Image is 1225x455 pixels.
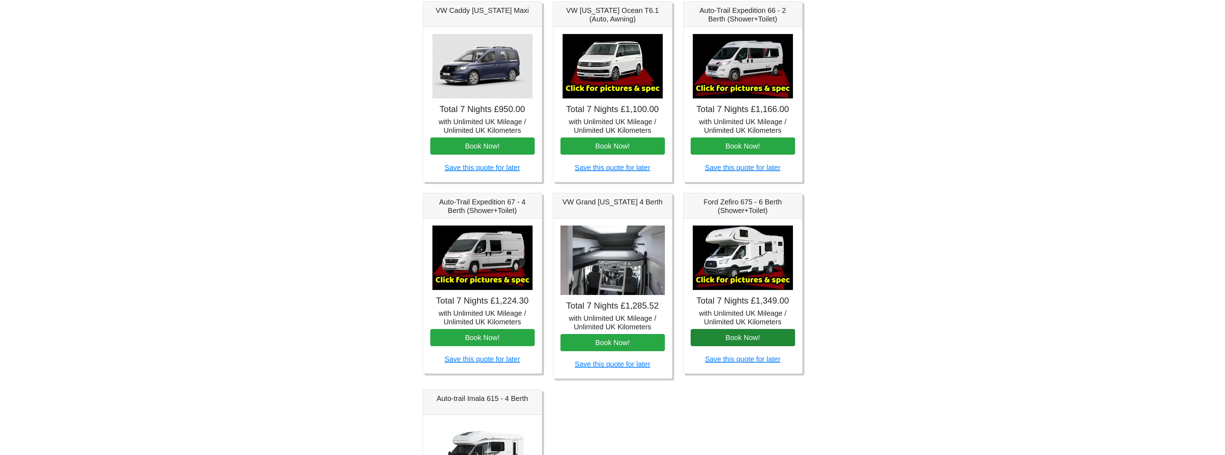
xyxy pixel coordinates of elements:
h5: VW [US_STATE] Ocean T6.1 (Auto, Awning) [560,6,665,23]
a: Save this quote for later [575,164,650,171]
img: VW California Ocean T6.1 (Auto, Awning) [563,34,663,98]
button: Book Now! [430,329,535,346]
h5: Ford Zefiro 675 - 6 Berth (Shower+Toilet) [691,198,795,215]
h5: VW Caddy [US_STATE] Maxi [430,6,535,15]
h5: with Unlimited UK Mileage / Unlimited UK Kilometers [691,309,795,326]
h5: with Unlimited UK Mileage / Unlimited UK Kilometers [430,309,535,326]
img: VW Caddy California Maxi [432,34,533,98]
h5: Auto-Trail Expedition 66 - 2 Berth (Shower+Toilet) [691,6,795,23]
h4: Total 7 Nights £1,166.00 [691,104,795,115]
h5: Auto-trail Imala 615 - 4 Berth [430,394,535,403]
h5: with Unlimited UK Mileage / Unlimited UK Kilometers [430,117,535,135]
h5: with Unlimited UK Mileage / Unlimited UK Kilometers [560,314,665,331]
button: Book Now! [691,329,795,346]
img: VW Grand California 4 Berth [560,226,665,295]
h4: Total 7 Nights £1,224.30 [430,296,535,306]
img: Auto-Trail Expedition 66 - 2 Berth (Shower+Toilet) [693,34,793,98]
a: Save this quote for later [705,355,780,363]
img: Ford Zefiro 675 - 6 Berth (Shower+Toilet) [693,226,793,290]
a: Save this quote for later [445,355,520,363]
h5: Auto-Trail Expedition 67 - 4 Berth (Shower+Toilet) [430,198,535,215]
button: Book Now! [691,137,795,155]
a: Save this quote for later [575,360,650,368]
button: Book Now! [560,334,665,351]
button: Book Now! [430,137,535,155]
button: Book Now! [560,137,665,155]
img: Auto-Trail Expedition 67 - 4 Berth (Shower+Toilet) [432,226,533,290]
h5: with Unlimited UK Mileage / Unlimited UK Kilometers [691,117,795,135]
h4: Total 7 Nights £1,100.00 [560,104,665,115]
h5: VW Grand [US_STATE] 4 Berth [560,198,665,206]
a: Save this quote for later [705,164,780,171]
h4: Total 7 Nights £950.00 [430,104,535,115]
a: Save this quote for later [445,164,520,171]
h5: with Unlimited UK Mileage / Unlimited UK Kilometers [560,117,665,135]
h4: Total 7 Nights £1,285.52 [560,301,665,311]
h4: Total 7 Nights £1,349.00 [691,296,795,306]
